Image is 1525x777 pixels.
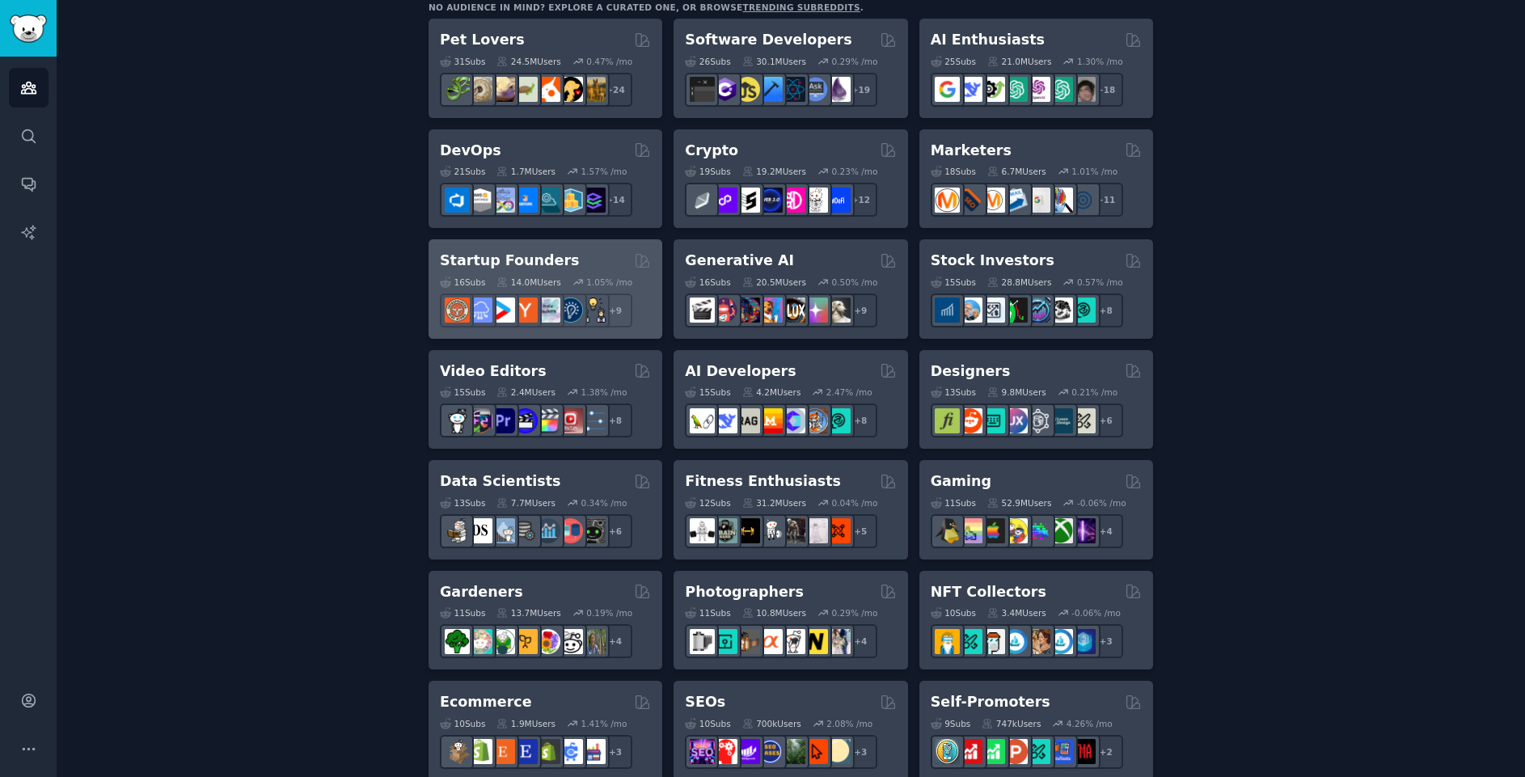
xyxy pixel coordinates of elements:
[826,386,872,398] div: 2.47 % /mo
[742,386,801,398] div: 4.2M Users
[758,408,783,433] img: MistralAI
[598,624,632,658] div: + 4
[558,408,583,433] img: Youtubevideo
[1071,166,1117,177] div: 1.01 % /mo
[826,629,851,654] img: WeddingPhotography
[1089,624,1123,658] div: + 3
[440,386,485,398] div: 15 Sub s
[445,518,470,543] img: MachineLearning
[496,56,560,67] div: 24.5M Users
[1003,298,1028,323] img: Trading
[1025,77,1050,102] img: OpenAIDev
[440,166,485,177] div: 21 Sub s
[931,692,1050,712] h2: Self-Promoters
[957,298,982,323] img: ValueInvesting
[742,56,806,67] div: 30.1M Users
[780,518,805,543] img: fitness30plus
[980,408,1005,433] img: UI_Design
[445,77,470,102] img: herpetology
[513,739,538,764] img: EtsySellers
[1003,629,1028,654] img: OpenSeaNFT
[1048,739,1073,764] img: betatests
[1003,188,1028,213] img: Emailmarketing
[980,77,1005,102] img: AItoolsCatalog
[1025,629,1050,654] img: CryptoArt
[1025,408,1050,433] img: userexperience
[690,518,715,543] img: GYM
[780,739,805,764] img: Local_SEO
[490,629,515,654] img: SavageGarden
[685,251,794,271] h2: Generative AI
[957,408,982,433] img: logodesign
[843,183,877,217] div: + 12
[513,408,538,433] img: VideoEditors
[586,56,632,67] div: 0.47 % /mo
[1025,739,1050,764] img: alphaandbetausers
[742,497,806,509] div: 31.2M Users
[558,298,583,323] img: Entrepreneurship
[598,73,632,107] div: + 24
[467,408,492,433] img: editors
[931,582,1046,602] h2: NFT Collectors
[712,629,737,654] img: streetphotography
[935,518,960,543] img: linux_gaming
[1048,629,1073,654] img: OpenseaMarket
[758,188,783,213] img: web3
[712,518,737,543] img: GymMotivation
[1089,735,1123,769] div: + 2
[467,739,492,764] img: shopify
[980,739,1005,764] img: selfpromotion
[496,497,556,509] div: 7.7M Users
[467,77,492,102] img: ballpython
[10,15,47,43] img: GummySearch logo
[535,408,560,433] img: finalcutpro
[987,277,1051,288] div: 28.8M Users
[1003,518,1028,543] img: GamerPals
[803,408,828,433] img: llmops
[931,277,976,288] div: 15 Sub s
[843,73,877,107] div: + 19
[440,471,560,492] h2: Data Scientists
[803,739,828,764] img: GoogleSearchConsole
[440,141,501,161] h2: DevOps
[931,718,971,729] div: 9 Sub s
[685,497,730,509] div: 12 Sub s
[987,386,1046,398] div: 9.8M Users
[712,77,737,102] img: csharp
[581,739,606,764] img: ecommerce_growth
[535,77,560,102] img: cockatiel
[826,518,851,543] img: personaltraining
[685,166,730,177] div: 19 Sub s
[598,514,632,548] div: + 6
[712,739,737,764] img: TechSEO
[1025,298,1050,323] img: StocksAndTrading
[1077,497,1126,509] div: -0.06 % /mo
[826,298,851,323] img: DreamBooth
[445,188,470,213] img: azuredevops
[735,298,760,323] img: deepdream
[826,718,872,729] div: 2.08 % /mo
[735,629,760,654] img: AnalogCommunity
[980,298,1005,323] img: Forex
[987,56,1051,67] div: 21.0M Users
[1077,277,1123,288] div: 0.57 % /mo
[1071,386,1117,398] div: 0.21 % /mo
[980,518,1005,543] img: macgaming
[1067,718,1113,729] div: 4.26 % /mo
[735,739,760,764] img: seogrowth
[490,739,515,764] img: Etsy
[440,56,485,67] div: 31 Sub s
[1025,518,1050,543] img: gamers
[496,718,556,729] div: 1.9M Users
[685,277,730,288] div: 16 Sub s
[957,629,982,654] img: NFTMarketplace
[513,518,538,543] img: dataengineering
[780,298,805,323] img: FluxAI
[980,188,1005,213] img: AskMarketing
[742,277,806,288] div: 20.5M Users
[490,77,515,102] img: leopardgeckos
[826,188,851,213] img: defi_
[440,251,579,271] h2: Startup Founders
[598,735,632,769] div: + 3
[735,518,760,543] img: workout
